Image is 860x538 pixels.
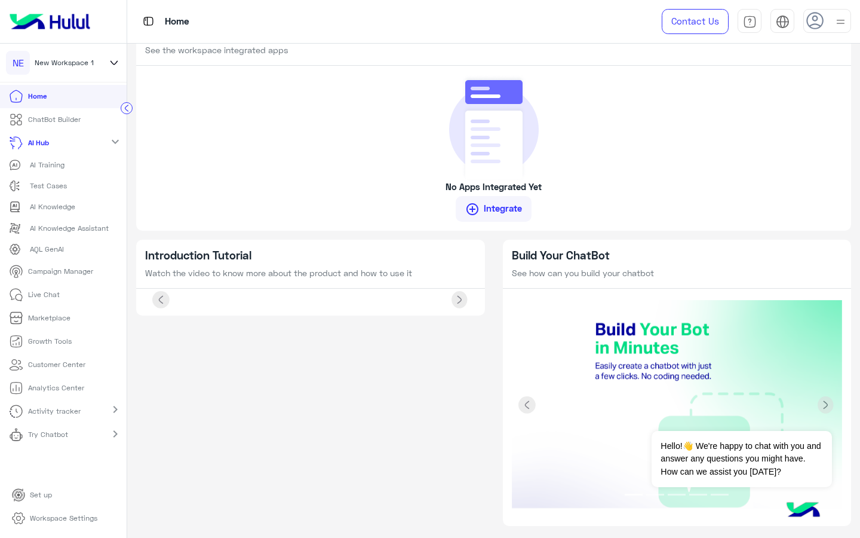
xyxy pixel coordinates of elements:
img: Logo [5,9,95,34]
a: Contact Us [662,9,729,34]
p: ChatBot Builder [28,114,81,125]
p: See how can you build your chatbot [512,267,842,279]
p: Home [28,91,47,102]
h5: Build Your ChatBot [512,249,842,262]
img: tab [776,15,790,29]
span: Hello!👋 We're happy to chat with you and answer any questions you might have. How can we assist y... [652,431,831,487]
img: hulul-logo.png [782,490,824,532]
h5: Introduction Tutorial [145,249,475,262]
p: Customer Center [28,359,85,370]
img: tab [743,15,757,29]
img: first slide [512,300,842,511]
img: tab [141,14,156,29]
p: AI Knowledge [30,201,75,212]
p: Home [165,14,189,30]
span: control_point [460,202,480,216]
p: Activity tracker [28,406,81,417]
p: Campaign Manager [28,266,93,277]
p: Try Chatbot [28,429,68,440]
a: tab [738,9,761,34]
p: AI Hub [28,137,49,148]
mat-icon: expand_more [108,134,122,149]
div: NE [6,51,30,75]
h6: No Apps Integrated Yet [446,181,542,192]
p: Watch the video to know more about the product and how to use it [145,267,475,279]
img: profile [833,14,848,29]
img: empty emails [449,75,539,181]
p: Test Cases [30,181,67,191]
span: New Workspace 1 [35,57,94,68]
p: Set up [30,490,52,500]
p: Growth Tools [28,336,72,347]
p: Analytics Center [28,383,84,393]
a: Workspace Settings [2,507,107,530]
a: Set up [2,484,62,507]
p: Workspace Settings [30,513,97,524]
p: AI Knowledge Assistant [30,223,109,234]
a: control_pointIntegrate [456,196,532,221]
p: Marketplace [28,313,70,323]
p: AQL GenAI [30,244,64,255]
mat-icon: chevron_right [108,427,122,441]
p: See the workspace integrated apps [145,44,288,56]
p: AI Training [30,160,64,170]
span: Integrate [480,203,527,213]
p: Live Chat [28,289,60,300]
mat-icon: chevron_right [108,402,122,417]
